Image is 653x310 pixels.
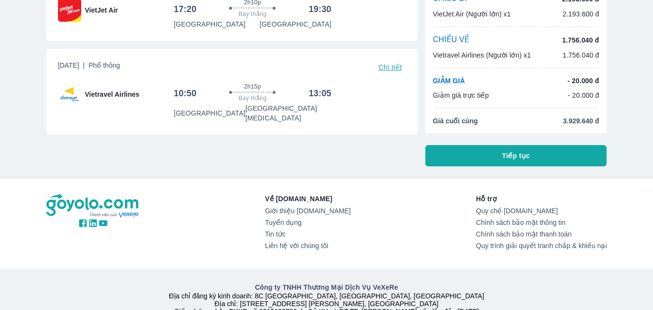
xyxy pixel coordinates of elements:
[562,35,599,45] p: 1.756.040 đ
[174,88,196,99] h6: 10:50
[476,207,607,215] a: Quy chế [DOMAIN_NAME]
[244,83,261,90] span: 2h15p
[260,19,331,29] p: [GEOGRAPHIC_DATA]
[88,61,120,69] span: Phổ thông
[563,116,599,126] span: 3.929.640 đ
[265,194,350,204] p: Về [DOMAIN_NAME]
[239,94,267,102] span: Bay thẳng
[433,116,478,126] span: Giá cuối cùng
[265,219,350,226] a: Tuyển dụng
[83,61,85,69] span: |
[378,63,402,71] span: Chi tiết
[239,10,267,18] span: Bay thẳng
[425,145,607,166] button: Tiếp tục
[48,282,605,292] p: Công ty TNHH Thương Mại Dịch Vụ VeXeRe
[58,60,120,74] span: [DATE]
[433,9,511,19] p: VietJet Air (Người lớn) x1
[563,50,599,60] p: 1.756.040 đ
[246,103,332,123] p: [GEOGRAPHIC_DATA] [MEDICAL_DATA]
[502,151,530,161] span: Tiếp tục
[433,76,465,86] p: GIẢM GIÁ
[433,50,531,60] p: Vietravel Airlines (Người lớn) x1
[375,60,406,74] button: Chi tiết
[567,76,599,86] p: - 20.000 đ
[174,19,245,29] p: [GEOGRAPHIC_DATA]
[309,3,332,15] h6: 19:30
[309,88,332,99] h6: 13:05
[568,90,599,100] p: - 20.000 đ
[174,3,196,15] h6: 17:20
[265,242,350,250] a: Liên hệ với chúng tôi
[476,194,607,204] p: Hỗ trợ
[174,108,245,118] p: [GEOGRAPHIC_DATA]
[433,90,489,100] p: Giảm giá trực tiếp
[476,219,607,226] a: Chính sách bảo mật thông tin
[46,194,140,218] img: logo
[476,230,607,238] a: Chính sách bảo mật thanh toán
[433,35,470,45] p: CHIỀU VỀ
[85,5,118,15] span: VietJet Air
[476,242,607,250] a: Quy trình giải quyết tranh chấp & khiếu nại
[563,9,599,19] p: 2.193.600 đ
[265,230,350,238] a: Tin tức
[265,207,350,215] a: Giới thiệu [DOMAIN_NAME]
[85,89,140,99] span: Vietravel Airlines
